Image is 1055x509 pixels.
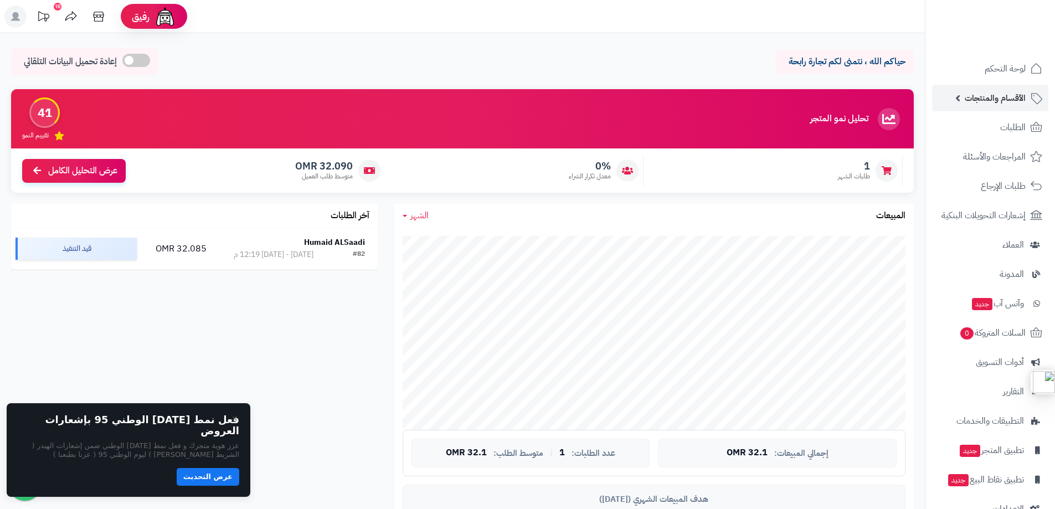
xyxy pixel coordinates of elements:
span: 0% [569,160,611,172]
div: 10 [54,3,61,11]
span: 32.090 OMR [295,160,353,172]
span: تطبيق نقاط البيع [947,472,1024,487]
span: عرض التحليل الكامل [48,164,117,177]
div: [DATE] - [DATE] 12:19 م [234,249,313,260]
span: جديد [948,474,969,486]
span: التقارير [1003,384,1024,399]
a: الشهر [403,209,429,222]
span: معدل تكرار الشراء [569,172,611,181]
td: 32.085 OMR [141,228,221,269]
a: تطبيق نقاط البيعجديد [932,466,1048,493]
span: إشعارات التحويلات البنكية [941,208,1026,223]
span: المدونة [1000,266,1024,282]
span: وآتس آب [971,296,1024,311]
span: طلبات الشهر [838,172,870,181]
span: العملاء [1002,237,1024,253]
span: 32.1 OMR [727,448,768,458]
a: وآتس آبجديد [932,290,1048,317]
button: عرض التحديث [177,468,239,486]
span: 32.1 OMR [446,448,487,458]
p: عزز هوية متجرك و فعل نمط [DATE] الوطني ضمن إشعارات الهيدر ( الشريط [PERSON_NAME] ) ليوم الوطني 95... [18,441,239,460]
span: 1 [838,160,870,172]
span: تقييم النمو [22,131,49,140]
span: طلبات الإرجاع [981,178,1026,194]
span: | [550,449,553,457]
span: جديد [972,298,992,310]
h3: تحليل نمو المتجر [810,114,868,124]
strong: Humaid ALSaadi [304,236,365,248]
span: عدد الطلبات: [572,449,615,458]
p: حياكم الله ، نتمنى لكم تجارة رابحة [784,55,905,68]
span: رفيق [132,10,150,23]
span: تطبيق المتجر [959,443,1024,458]
span: متوسط طلب العميل [295,172,353,181]
span: متوسط الطلب: [493,449,543,458]
span: الأقسام والمنتجات [965,90,1026,106]
span: جديد [960,445,980,457]
span: الشهر [410,209,429,222]
span: المراجعات والأسئلة [963,149,1026,164]
a: التقارير [932,378,1048,405]
img: ai-face.png [154,6,176,28]
h2: فعل نمط [DATE] الوطني 95 بإشعارات العروض [18,414,239,437]
h3: آخر الطلبات [331,211,369,221]
a: عرض التحليل الكامل [22,159,126,183]
h3: المبيعات [876,211,905,221]
a: التطبيقات والخدمات [932,408,1048,434]
img: logo-2.png [980,8,1044,32]
span: لوحة التحكم [985,61,1026,76]
a: لوحة التحكم [932,55,1048,82]
span: أدوات التسويق [976,354,1024,370]
span: 1 [559,448,565,458]
div: هدف المبيعات الشهري ([DATE]) [411,493,897,505]
span: إعادة تحميل البيانات التلقائي [24,55,117,68]
a: المدونة [932,261,1048,287]
a: أدوات التسويق [932,349,1048,376]
a: المراجعات والأسئلة [932,143,1048,170]
a: طلبات الإرجاع [932,173,1048,199]
div: قيد التنفيذ [16,238,137,260]
span: 0 [960,327,974,340]
a: إشعارات التحويلات البنكية [932,202,1048,229]
span: التطبيقات والخدمات [956,413,1024,429]
span: إجمالي المبيعات: [774,449,828,458]
a: السلات المتروكة0 [932,320,1048,346]
a: تطبيق المتجرجديد [932,437,1048,464]
div: #82 [353,249,365,260]
span: السلات المتروكة [959,325,1026,341]
a: الطلبات [932,114,1048,141]
a: العملاء [932,232,1048,258]
a: تحديثات المنصة [29,6,57,30]
span: الطلبات [1000,120,1026,135]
